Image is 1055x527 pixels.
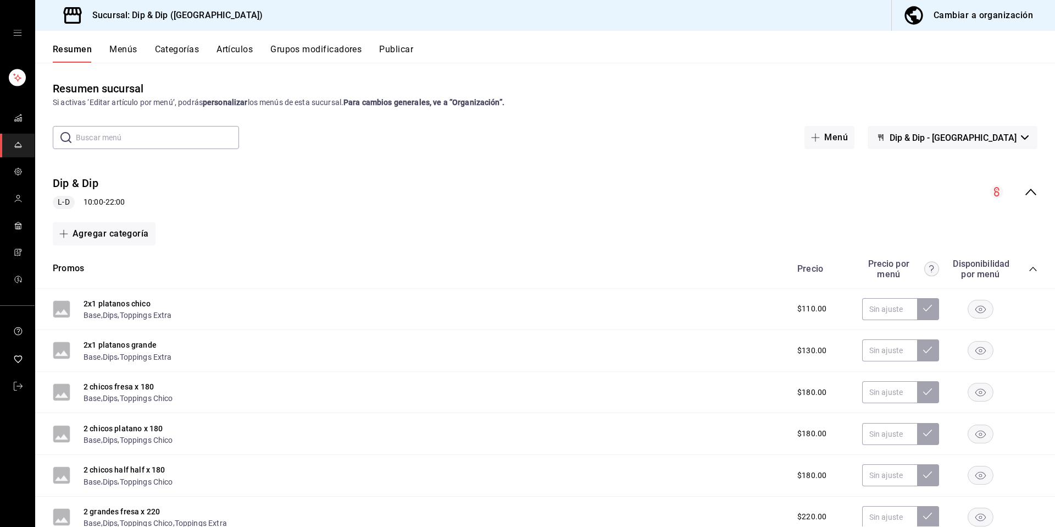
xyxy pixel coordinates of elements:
[84,352,101,363] button: Base
[797,387,826,398] span: $180.00
[797,470,826,481] span: $180.00
[343,98,504,107] strong: Para cambios generales, ve a “Organización”.
[53,262,84,275] button: Promos
[216,44,253,63] button: Artículos
[120,352,172,363] button: Toppings Extra
[84,298,151,309] button: 2x1 platanos chico
[53,44,1055,63] div: navigation tabs
[84,464,165,475] button: 2 chicos half half x 180
[797,345,826,356] span: $130.00
[84,476,101,487] button: Base
[35,167,1055,218] div: collapse-menu-row
[84,435,101,446] button: Base
[76,127,239,149] input: Buscar menú
[84,350,172,362] div: , ,
[868,126,1037,149] button: Dip & Dip - [GEOGRAPHIC_DATA]
[1029,265,1037,273] button: collapse-category-row
[84,339,157,350] button: 2x1 platanos grande
[862,381,917,403] input: Sin ajuste
[797,511,826,523] span: $220.00
[53,97,1037,108] div: Si activas ‘Editar artículo por menú’, podrás los menús de esta sucursal.
[84,392,173,404] div: , ,
[862,423,917,445] input: Sin ajuste
[103,352,118,363] button: Dips
[786,263,857,274] div: Precio
[862,464,917,486] input: Sin ajuste
[120,476,173,487] button: Toppings Chico
[84,475,173,487] div: , ,
[953,259,1008,279] div: Disponibilidad por menú
[103,476,118,487] button: Dips
[84,434,173,446] div: , ,
[103,393,118,404] button: Dips
[84,9,263,22] h3: Sucursal: Dip & Dip ([GEOGRAPHIC_DATA])
[53,196,74,208] span: L-D
[379,44,413,63] button: Publicar
[53,196,125,209] div: 10:00 - 22:00
[203,98,248,107] strong: personalizar
[862,298,917,320] input: Sin ajuste
[120,310,172,321] button: Toppings Extra
[804,126,854,149] button: Menú
[53,44,92,63] button: Resumen
[797,303,826,315] span: $110.00
[862,339,917,361] input: Sin ajuste
[53,175,98,191] button: Dip & Dip
[120,393,173,404] button: Toppings Chico
[53,80,143,97] div: Resumen sucursal
[120,435,173,446] button: Toppings Chico
[84,393,101,404] button: Base
[155,44,199,63] button: Categorías
[109,44,137,63] button: Menús
[53,222,156,245] button: Agregar categoría
[103,435,118,446] button: Dips
[84,381,154,392] button: 2 chicos fresa x 180
[84,506,160,517] button: 2 grandes fresa x 220
[797,428,826,440] span: $180.00
[862,259,939,279] div: Precio por menú
[84,423,163,434] button: 2 chicos platano x 180
[270,44,362,63] button: Grupos modificadores
[103,310,118,321] button: Dips
[13,29,22,37] button: open drawer
[84,310,101,321] button: Base
[890,133,1017,143] span: Dip & Dip - [GEOGRAPHIC_DATA]
[934,8,1033,23] div: Cambiar a organización
[84,309,172,321] div: , ,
